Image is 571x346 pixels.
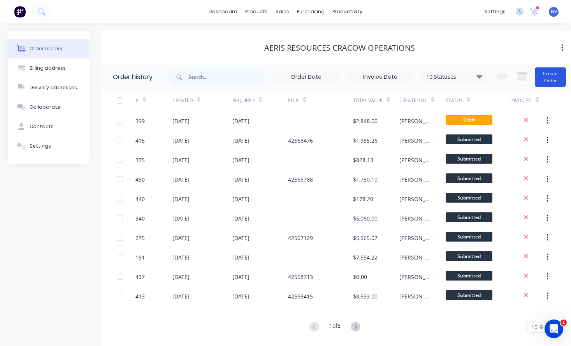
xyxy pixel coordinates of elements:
div: [DATE] [232,156,249,164]
button: Create Order [535,67,566,87]
div: [DATE] [232,234,249,242]
div: [DATE] [172,253,190,261]
span: Submitted [446,173,492,183]
span: Submitted [446,193,492,203]
div: Status [446,97,463,104]
div: [DATE] [172,214,190,222]
div: 413 [135,292,145,300]
iframe: Intercom live chat [545,320,563,338]
div: [PERSON_NAME] [399,273,430,281]
div: 10 Statuses [422,72,487,81]
div: $2,848.00 [353,117,378,125]
div: 375 [135,156,145,164]
button: Billing address [8,58,90,78]
div: [PERSON_NAME] [399,175,430,184]
div: 42568476 [288,136,313,145]
img: Factory [14,6,26,18]
div: [DATE] [172,273,190,281]
div: Delivery addresses [30,84,77,91]
div: [DATE] [232,117,249,125]
div: Created By [399,97,427,104]
div: [DATE] [232,214,249,222]
div: [PERSON_NAME] [399,253,430,261]
div: Created [172,90,233,111]
div: PO # [288,90,353,111]
div: Required [232,97,255,104]
div: 42567129 [288,234,313,242]
div: settings [480,6,510,18]
div: 340 [135,214,145,222]
div: Order history [113,72,153,82]
span: Submitted [446,271,492,281]
div: Aeris Resources Cracow Operations [264,43,415,53]
div: [PERSON_NAME] [399,156,430,164]
div: [DATE] [232,136,249,145]
button: Settings [8,136,90,156]
div: 415 [135,136,145,145]
div: [PERSON_NAME] [399,234,430,242]
button: Collaborate [8,97,90,117]
div: Billing address [30,65,66,72]
div: [DATE] [232,273,249,281]
div: Invoiced [510,97,532,104]
span: GV [551,8,557,15]
div: # [135,97,139,104]
div: 42568788 [288,175,313,184]
div: $1,955.26 [353,136,378,145]
div: PO # [288,97,299,104]
div: $5,060.00 [353,214,378,222]
div: [PERSON_NAME] [399,195,430,203]
div: purchasing [293,6,329,18]
div: Contacts [30,123,54,130]
div: [DATE] [232,195,249,203]
div: Created By [399,90,446,111]
div: 437 [135,273,145,281]
div: sales [272,6,293,18]
div: 399 [135,117,145,125]
div: $8,833.00 [353,292,378,300]
div: Invoiced [510,90,547,111]
div: [DATE] [232,292,249,300]
button: Delivery addresses [8,78,90,97]
span: Submitted [446,290,492,300]
div: $828.13 [353,156,373,164]
div: 42568713 [288,273,313,281]
span: Submitted [446,134,492,144]
div: products [241,6,272,18]
div: [DATE] [172,292,190,300]
div: [PERSON_NAME] [399,214,430,222]
span: Draft [446,115,492,125]
div: 450 [135,175,145,184]
div: $7,554.22 [353,253,378,261]
div: [DATE] [172,136,190,145]
button: Contacts [8,117,90,136]
button: Order history [8,39,90,58]
div: [PERSON_NAME] [399,292,430,300]
a: dashboard [205,6,241,18]
div: $0.00 [353,273,367,281]
div: Required [232,90,288,111]
span: Submitted [446,251,492,261]
div: 181 [135,253,145,261]
div: [DATE] [172,175,190,184]
div: Settings [30,143,51,150]
div: Total Value [353,90,399,111]
div: Created [172,97,193,104]
div: 42568415 [288,292,313,300]
div: [PERSON_NAME] [399,136,430,145]
div: [DATE] [172,195,190,203]
div: Collaborate [30,104,60,111]
span: Submitted [446,212,492,222]
div: Status [446,90,511,111]
div: $1,750.10 [353,175,378,184]
div: [DATE] [172,117,190,125]
div: 1 of 5 [329,321,341,333]
div: 275 [135,234,145,242]
div: [DATE] [232,253,249,261]
div: $5,965.07 [353,234,378,242]
span: 10 [531,323,538,331]
div: productivity [329,6,366,18]
div: Order history [30,45,63,52]
div: [DATE] [232,175,249,184]
span: Submitted [446,232,492,242]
